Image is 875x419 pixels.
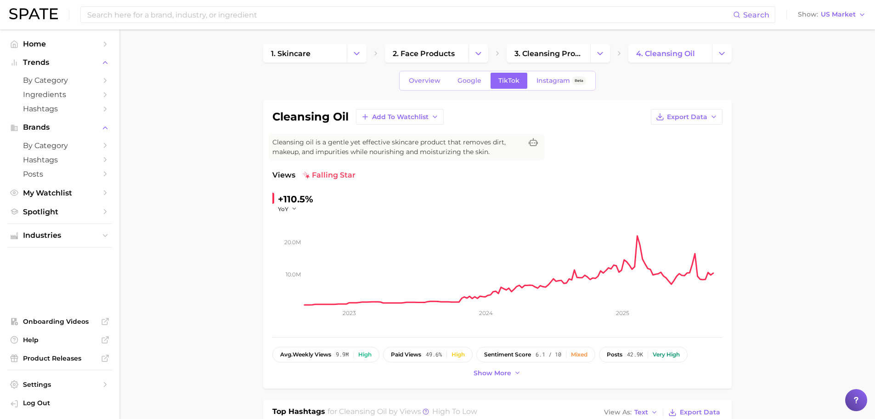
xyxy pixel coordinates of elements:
span: Home [23,40,96,48]
span: My Watchlist [23,189,96,197]
span: Show more [474,369,511,377]
button: Industries [7,229,112,242]
span: 6.1 / 10 [536,351,561,358]
span: high to low [432,407,477,416]
button: Add to Watchlist [356,109,444,125]
span: 4. cleansing oil [636,49,695,58]
span: Text [634,410,648,415]
span: Cleansing oil is a gentle yet effective skincare product that removes dirt, makeup, and impuritie... [272,138,522,157]
span: paid views [391,351,421,358]
a: 1. skincare [263,44,347,63]
button: Export Data [651,109,723,125]
tspan: 10.0m [286,271,301,278]
a: InstagramBeta [529,73,594,89]
span: Spotlight [23,207,96,216]
span: Hashtags [23,155,96,164]
button: Show more [471,367,524,379]
span: View As [604,410,632,415]
img: falling star [303,172,310,179]
a: 4. cleansing oil [628,44,712,63]
span: Hashtags [23,104,96,113]
h2: for by Views [327,406,477,419]
button: avg.weekly views9.9mHigh [272,347,379,362]
span: 49.6% [426,351,442,358]
button: YoY [278,205,298,213]
h1: cleansing oil [272,111,349,122]
div: +110.5% [278,192,313,207]
a: by Category [7,73,112,87]
div: Very high [653,351,680,358]
tspan: 20.0m [284,239,301,246]
span: Export Data [680,408,720,416]
span: Overview [409,77,440,85]
span: Onboarding Videos [23,317,96,326]
span: 3. cleansing products [514,49,582,58]
a: Spotlight [7,205,112,219]
span: TikTok [498,77,519,85]
button: sentiment score6.1 / 10Mixed [476,347,595,362]
div: High [452,351,465,358]
a: Log out. Currently logged in with e-mail meghnar@oddity.com. [7,396,112,412]
h1: Top Hashtags [272,406,325,419]
span: 42.9k [627,351,643,358]
div: Mixed [571,351,587,358]
a: Hashtags [7,102,112,116]
span: Settings [23,380,96,389]
button: ShowUS Market [796,9,868,21]
span: Help [23,336,96,344]
tspan: 2023 [342,310,356,316]
span: 2. face products [393,49,455,58]
span: Show [798,12,818,17]
a: Product Releases [7,351,112,365]
span: Search [743,11,769,19]
a: Posts [7,167,112,181]
span: Industries [23,231,96,240]
button: Change Category [712,44,732,63]
a: My Watchlist [7,186,112,200]
a: by Category [7,138,112,153]
a: Home [7,37,112,51]
span: Posts [23,170,96,178]
a: Help [7,333,112,347]
span: Add to Watchlist [372,113,429,121]
a: 2. face products [385,44,469,63]
img: SPATE [9,8,58,19]
button: Export Data [666,406,722,419]
span: posts [607,351,622,358]
a: Onboarding Videos [7,315,112,328]
tspan: 2025 [616,310,629,316]
span: Product Releases [23,354,96,362]
span: Ingredients [23,90,96,99]
span: Beta [575,77,583,85]
a: 3. cleansing products [507,44,590,63]
button: Change Category [469,44,488,63]
span: by Category [23,141,96,150]
span: by Category [23,76,96,85]
button: Change Category [347,44,367,63]
button: Trends [7,56,112,69]
span: Trends [23,58,96,67]
span: Views [272,170,295,181]
span: Instagram [536,77,570,85]
span: cleansing oil [339,407,387,416]
div: High [358,351,372,358]
button: Brands [7,121,112,134]
a: Settings [7,378,112,391]
span: 1. skincare [271,49,310,58]
span: Google [457,77,481,85]
abbr: average [280,351,293,358]
span: US Market [821,12,856,17]
span: falling star [303,170,356,181]
a: Google [450,73,489,89]
a: TikTok [491,73,527,89]
span: Export Data [667,113,707,121]
span: weekly views [280,351,331,358]
button: View AsText [602,407,660,419]
a: Overview [401,73,448,89]
a: Ingredients [7,87,112,102]
button: Change Category [590,44,610,63]
span: sentiment score [484,351,531,358]
tspan: 2024 [479,310,492,316]
button: posts42.9kVery high [599,347,688,362]
input: Search here for a brand, industry, or ingredient [86,7,733,23]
